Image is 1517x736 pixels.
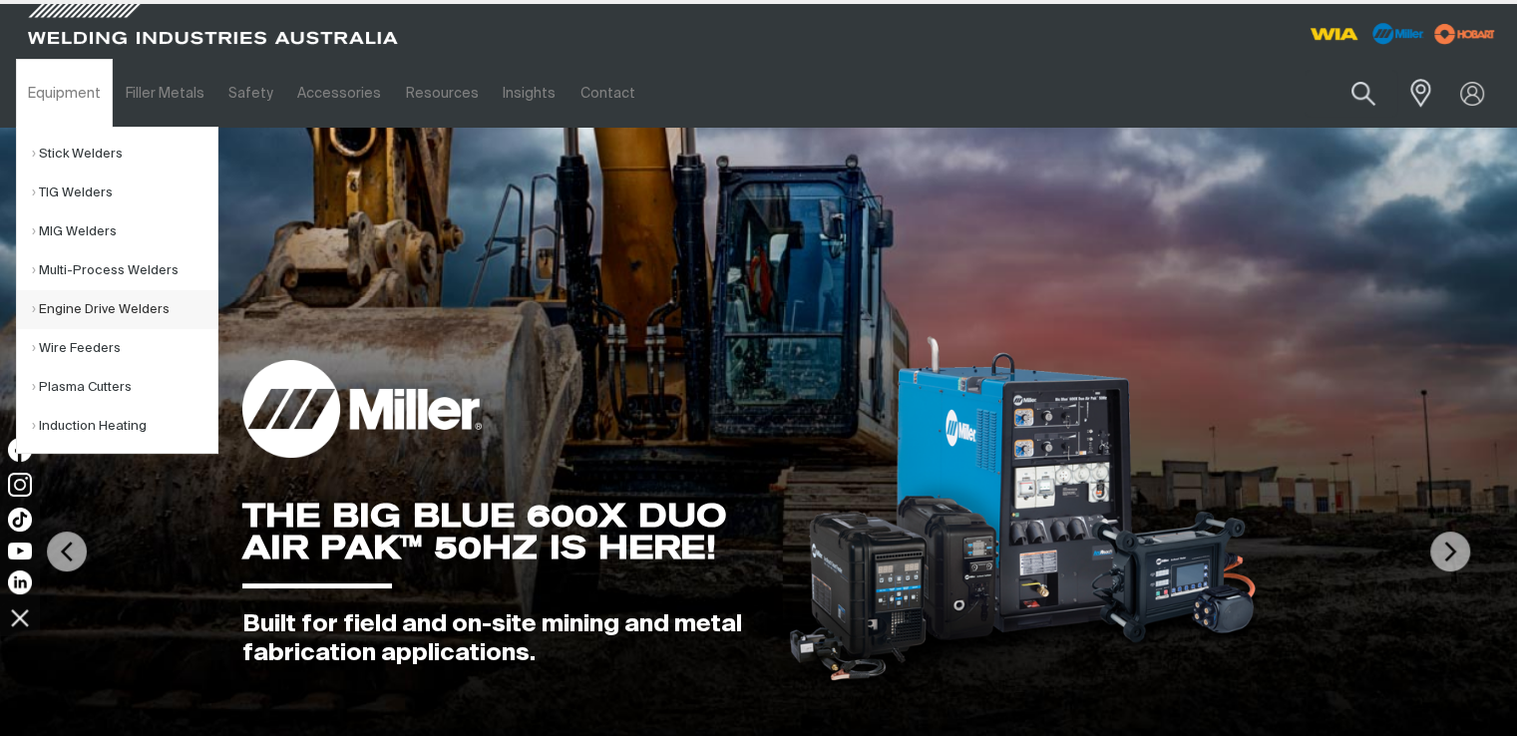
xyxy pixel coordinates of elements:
a: Plasma Cutters [32,368,217,407]
a: Contact [568,59,646,128]
img: miller [1428,19,1501,49]
a: Multi-Process Welders [32,251,217,290]
a: Stick Welders [32,135,217,174]
img: PrevArrow [47,532,87,571]
a: TIG Welders [32,174,217,212]
a: Wire Feeders [32,329,217,368]
div: Built for field and on-site mining and metal fabrication applications. [242,610,755,668]
a: MIG Welders [32,212,217,251]
img: LinkedIn [8,570,32,594]
a: Resources [394,59,491,128]
img: hide socials [3,600,37,634]
img: Facebook [8,438,32,462]
a: Filler Metals [113,59,215,128]
img: YouTube [8,543,32,559]
a: Engine Drive Welders [32,290,217,329]
button: Search products [1329,70,1397,117]
img: Instagram [8,473,32,497]
a: Accessories [285,59,393,128]
ul: Equipment Submenu [16,127,218,454]
nav: Main [16,59,1130,128]
a: Induction Heating [32,407,217,446]
a: Safety [216,59,285,128]
div: THE BIG BLUE 600X DUO AIR PAK™ 50HZ IS HERE! [242,500,755,563]
a: Insights [491,59,568,128]
img: NextArrow [1430,532,1470,571]
img: TikTok [8,508,32,532]
input: Product name or item number... [1305,70,1397,117]
a: Equipment [16,59,113,128]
